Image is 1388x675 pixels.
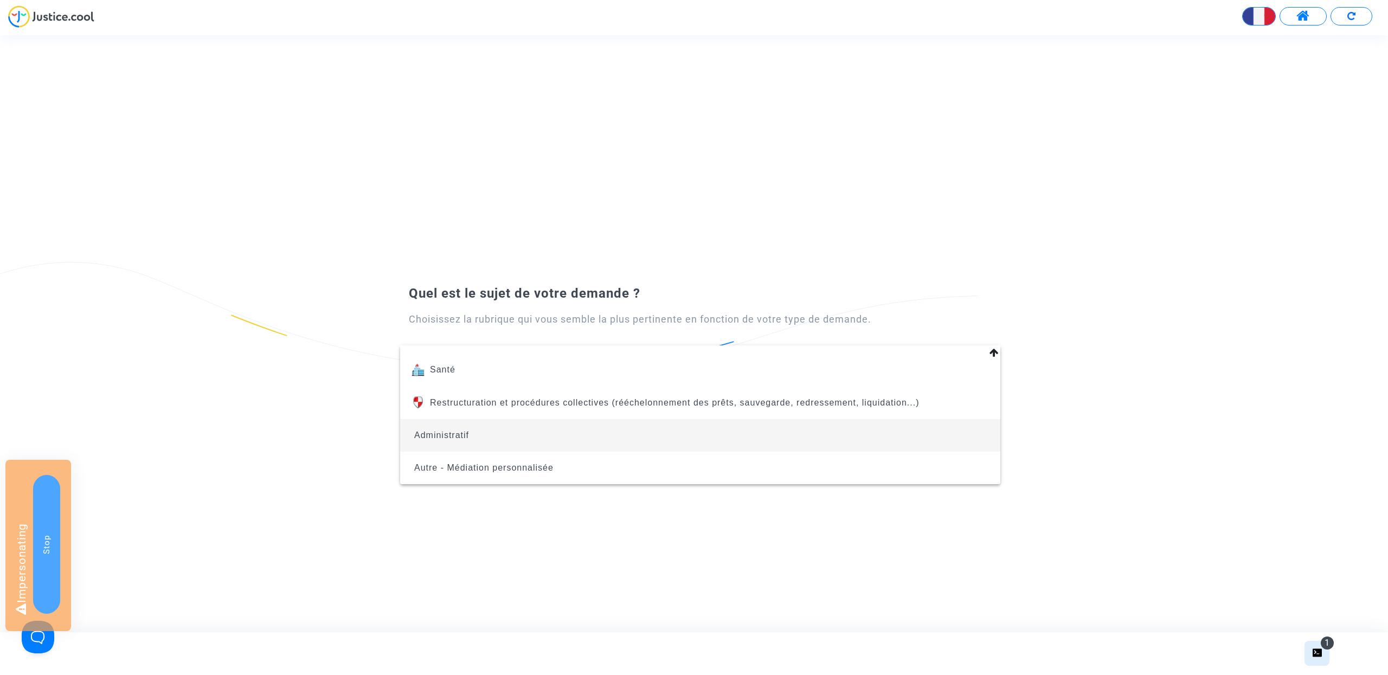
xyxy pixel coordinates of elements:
[414,463,554,472] span: Autre - Médiation personnalisée
[22,621,54,653] iframe: Help Scout Beacon - Open
[430,365,455,374] span: Santé
[430,398,920,407] span: Restructuration et procédures collectives (rééchelonnement des prêts, sauvegarde, redressement, l...
[412,396,425,409] img: shield.svg
[412,363,425,376] img: sante.svg
[414,430,469,440] span: Administratif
